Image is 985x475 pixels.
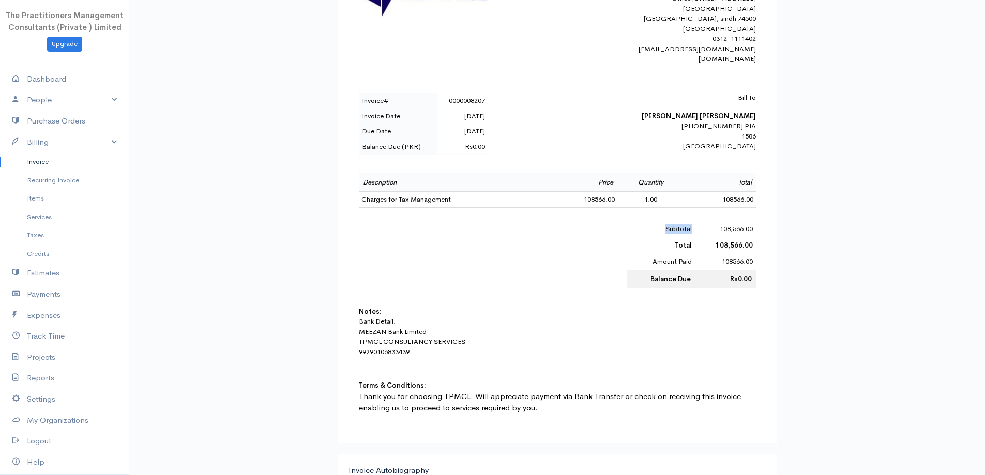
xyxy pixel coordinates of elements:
[627,253,695,270] td: Amount Paid
[695,221,756,237] td: 108,566.00
[437,124,488,139] td: [DATE]
[546,173,618,192] td: Price
[642,112,756,120] b: [PERSON_NAME] [PERSON_NAME]
[437,139,488,155] td: Rs0.00
[359,316,756,357] p: Bank Detail: MEEZAN Bank Limited TPMCL CONSULTANCY SERVICES 99290106833439
[575,93,756,151] div: [PHONE_NUMBER] PIA 1586 [GEOGRAPHIC_DATA]
[437,109,488,124] td: [DATE]
[675,241,692,250] b: Total
[684,173,756,192] td: Total
[627,221,695,237] td: Subtotal
[617,173,684,192] td: Quantity
[695,253,756,270] td: - 108566.00
[437,93,488,109] td: 0000008207
[359,93,437,109] td: Invoice#
[359,381,426,390] b: Terms & Conditions:
[617,192,684,208] td: 1.00
[359,109,437,124] td: Invoice Date
[684,192,756,208] td: 108566.00
[6,10,124,32] span: The Practitioners Management Consultants (Private ) Limited
[627,270,695,288] td: Balance Due
[359,173,546,192] td: Description
[695,270,756,288] td: Rs0.00
[359,192,546,208] td: Charges for Tax Management
[359,307,382,316] b: Notes:
[546,192,618,208] td: 108566.00
[47,37,82,52] a: Upgrade
[716,241,753,250] b: 108,566.00
[359,391,741,413] span: Thank you for choosing TPMCL. Will appreciate payment via Bank Transfer or check on receiving thi...
[575,93,756,103] p: Bill To
[359,139,437,155] td: Balance Due (PKR)
[359,124,437,139] td: Due Date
